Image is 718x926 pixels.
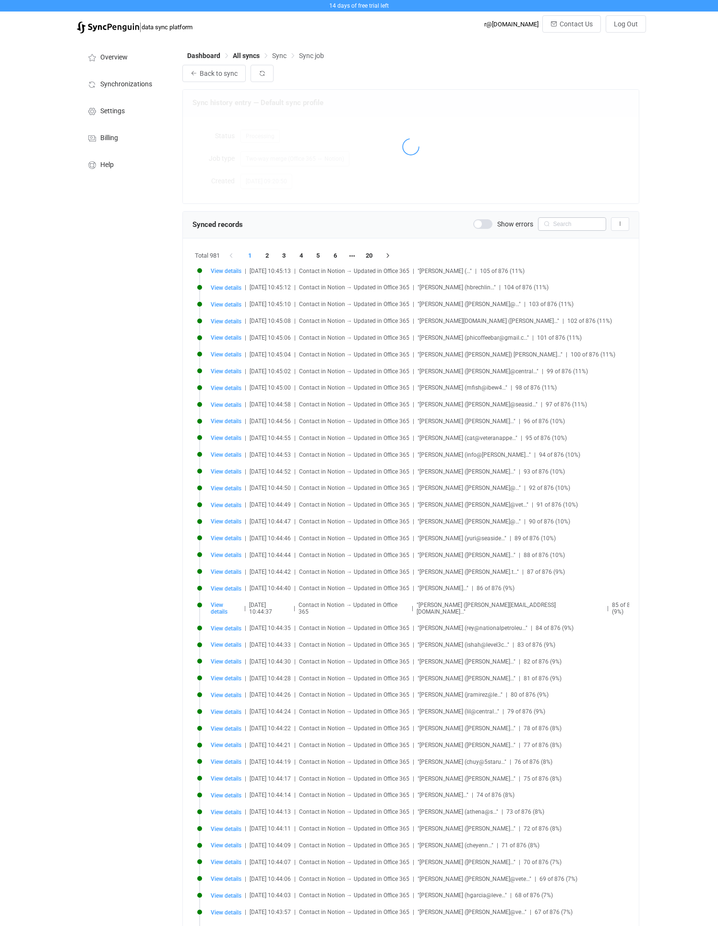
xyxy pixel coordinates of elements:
img: syncpenguin.svg [77,22,139,34]
div: r@[DOMAIN_NAME] [484,21,538,28]
span: data sync platform [142,24,192,31]
button: Contact Us [542,15,601,33]
span: Billing [100,134,118,142]
a: Synchronizations [77,70,173,97]
span: Overview [100,54,128,61]
a: Billing [77,124,173,151]
button: Back to sync [182,65,246,82]
a: Settings [77,97,173,124]
a: |data sync platform [77,20,192,34]
span: Synchronizations [100,81,152,88]
span: All syncs [233,52,260,59]
span: Back to sync [200,70,238,77]
span: Show errors [497,221,533,227]
span: Settings [100,107,125,115]
a: Overview [77,43,173,70]
button: Log Out [606,15,646,33]
span: Help [100,161,114,169]
span: Log Out [614,20,638,28]
div: Breadcrumb [187,52,324,59]
span: 14 days of free trial left [329,2,389,9]
span: Sync [272,52,287,59]
span: Synced records [192,220,243,229]
a: Help [77,151,173,178]
span: Dashboard [187,52,220,59]
span: | [139,20,142,34]
span: Contact Us [560,20,593,28]
input: Search [538,217,606,231]
span: Sync job [299,52,324,59]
